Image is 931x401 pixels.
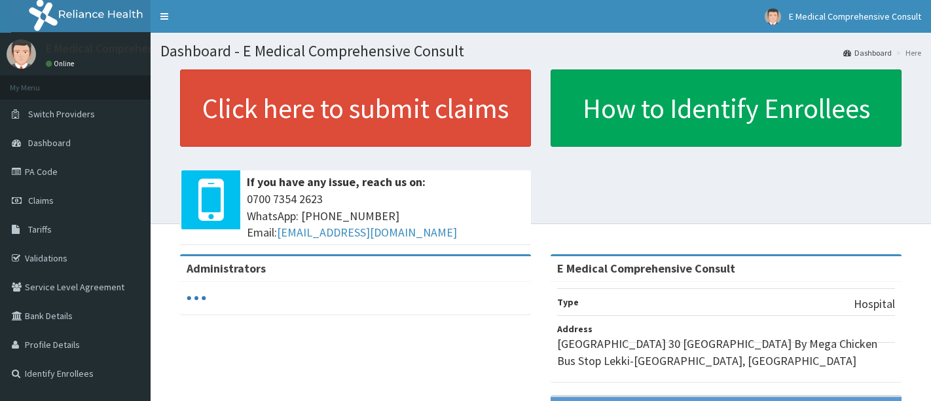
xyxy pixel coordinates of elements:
[557,335,895,369] p: [GEOGRAPHIC_DATA] 30 [GEOGRAPHIC_DATA] By Mega Chicken Bus Stop Lekki-[GEOGRAPHIC_DATA], [GEOGRAP...
[46,43,217,54] p: E Medical Comprehensive Consult
[247,191,524,241] span: 0700 7354 2623 WhatsApp: [PHONE_NUMBER] Email:
[180,69,531,147] a: Click here to submit claims
[187,288,206,308] svg: audio-loading
[551,69,902,147] a: How to Identify Enrollees
[46,59,77,68] a: Online
[187,261,266,276] b: Administrators
[789,10,921,22] span: E Medical Comprehensive Consult
[160,43,921,60] h1: Dashboard - E Medical Comprehensive Consult
[854,296,895,313] p: Hospital
[277,225,457,240] a: [EMAIL_ADDRESS][DOMAIN_NAME]
[28,195,54,206] span: Claims
[557,261,735,276] strong: E Medical Comprehensive Consult
[28,223,52,235] span: Tariffs
[765,9,781,25] img: User Image
[843,47,892,58] a: Dashboard
[893,47,921,58] li: Here
[557,323,593,335] b: Address
[28,108,95,120] span: Switch Providers
[7,39,36,69] img: User Image
[557,296,579,308] b: Type
[247,174,426,189] b: If you have any issue, reach us on:
[28,137,71,149] span: Dashboard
